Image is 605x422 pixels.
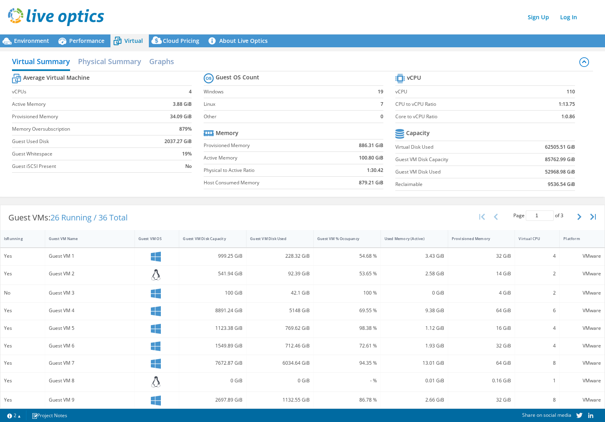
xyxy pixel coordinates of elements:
div: 4 [519,324,556,333]
div: 4 [519,252,556,260]
div: Guest VM 6 [49,341,131,350]
div: Yes [4,376,41,385]
b: 3.88 GiB [173,100,192,108]
label: Active Memory [204,154,331,162]
div: Guest VM 7 [49,359,131,367]
div: 64 GiB [452,306,511,315]
b: 110 [567,88,575,96]
div: 86.78 % [317,396,377,404]
div: 9.38 GiB [385,306,444,315]
label: CPU to vCPU Ratio [395,100,528,108]
div: Used Memory (Active) [385,236,435,241]
b: No [185,162,192,170]
div: 4 GiB [452,289,511,297]
label: Virtual Disk Used [395,143,513,151]
b: 7 [381,100,383,108]
b: 886.31 GiB [359,141,383,149]
div: Platform [563,236,591,241]
label: Provisioned Memory [204,141,331,149]
b: 85762.99 GiB [545,155,575,164]
b: 9536.54 GiB [548,180,575,188]
div: Guest VM % Occupancy [317,236,367,241]
label: vCPUs [12,88,145,96]
label: Guest Used Disk [12,137,145,145]
div: 2.58 GiB [385,269,444,278]
span: 3 [561,212,563,219]
div: 100 GiB [183,289,242,297]
img: live_optics_svg.svg [8,8,104,26]
div: 1.93 GiB [385,341,444,350]
div: Yes [4,252,41,260]
div: 0.16 GiB [452,376,511,385]
div: 2697.89 GiB [183,396,242,404]
a: Project Notes [26,410,73,420]
div: Guest VM 1 [49,252,131,260]
div: Yes [4,306,41,315]
span: Performance [69,37,104,44]
div: 32 GiB [452,252,511,260]
b: 879.21 GiB [359,179,383,187]
div: 0 GiB [250,376,310,385]
div: 1549.89 GiB [183,341,242,350]
div: Guest VM Name [49,236,121,241]
div: 2 [519,289,556,297]
label: Windows [204,88,367,96]
b: 19 [378,88,383,96]
span: Cloud Pricing [163,37,199,44]
div: 0 GiB [183,376,242,385]
div: 769.62 GiB [250,324,310,333]
b: 1:30.42 [367,166,383,174]
div: VMware [563,324,601,333]
a: About Live Optics [205,34,274,47]
div: 6034.64 GiB [250,359,310,367]
div: Yes [4,324,41,333]
b: 62505.51 GiB [545,143,575,151]
div: VMware [563,376,601,385]
div: Guest VM Disk Capacity [183,236,233,241]
a: 2 [2,410,26,420]
div: - % [317,376,377,385]
b: Average Virtual Machine [23,74,90,82]
b: vCPU [407,74,421,82]
div: IsRunning [4,236,32,241]
div: 54.68 % [317,252,377,260]
div: VMware [563,269,601,278]
div: 0.01 GiB [385,376,444,385]
div: 0 GiB [385,289,444,297]
label: Active Memory [12,100,145,108]
div: 8891.24 GiB [183,306,242,315]
div: 999.25 GiB [183,252,242,260]
label: Guest iSCSI Present [12,162,145,170]
div: 712.46 GiB [250,341,310,350]
div: Guest VM 3 [49,289,131,297]
b: 1:13.75 [559,100,575,108]
input: jump to page [526,210,554,221]
h2: Graphs [149,53,174,69]
label: Guest VM Disk Capacity [395,155,513,164]
b: 0 [381,113,383,121]
div: VMware [563,359,601,367]
div: Yes [4,341,41,350]
div: Yes [4,269,41,278]
div: Yes [4,396,41,404]
div: Guest VM 9 [49,396,131,404]
b: 1:0.86 [561,113,575,121]
b: 2037.27 GiB [164,137,192,145]
div: VMware [563,306,601,315]
div: Yes [4,359,41,367]
div: 8 [519,396,556,404]
span: Share on social media [522,412,571,418]
div: 3.43 GiB [385,252,444,260]
div: Virtual CPU [519,236,546,241]
div: VMware [563,252,601,260]
div: Guest VM OS [138,236,166,241]
div: 98.38 % [317,324,377,333]
b: Capacity [406,129,430,137]
label: Host Consumed Memory [204,179,331,187]
div: 69.55 % [317,306,377,315]
div: No [4,289,41,297]
div: 7672.87 GiB [183,359,242,367]
div: Guest VM 5 [49,324,131,333]
div: 2.66 GiB [385,396,444,404]
div: 53.65 % [317,269,377,278]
